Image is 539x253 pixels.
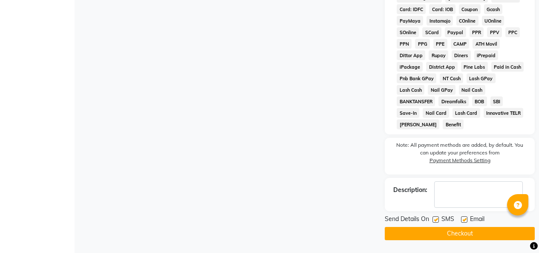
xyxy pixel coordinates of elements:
[451,39,470,49] span: CAMP
[429,157,490,164] label: Payment Methods Setting
[470,215,484,225] span: Email
[440,73,463,83] span: NT Cash
[452,50,471,60] span: Diners
[397,39,412,49] span: PPN
[397,85,424,95] span: Lash Cash
[490,96,503,106] span: SBI
[397,16,423,26] span: PayMaya
[429,50,448,60] span: Rupay
[393,141,526,168] label: Note: All payment methods are added, by default. You can update your preferences from
[473,39,500,49] span: ATH Movil
[426,62,458,72] span: District App
[441,215,454,225] span: SMS
[397,119,439,129] span: [PERSON_NAME]
[428,85,455,95] span: Nail GPay
[470,27,484,37] span: PPR
[467,73,496,83] span: Lash GPay
[474,50,499,60] span: iPrepaid
[472,96,487,106] span: BOB
[385,215,429,225] span: Send Details On
[397,27,419,37] span: SOnline
[453,108,480,118] span: Lash Card
[459,4,481,14] span: Coupon
[423,108,449,118] span: Nail Card
[445,27,466,37] span: Paypal
[438,96,469,106] span: Dreamfolks
[397,73,436,83] span: Pnb Bank GPay
[397,108,419,118] span: Save-In
[443,119,464,129] span: Benefit
[484,4,503,14] span: Gcash
[482,16,504,26] span: UOnline
[491,62,524,72] span: Paid in Cash
[422,27,441,37] span: SCard
[461,62,488,72] span: Pine Labs
[415,39,430,49] span: PPG
[397,4,426,14] span: Card: IDFC
[459,85,485,95] span: Nail Cash
[456,16,478,26] span: COnline
[505,27,520,37] span: PPC
[484,108,524,118] span: Innovative TELR
[433,39,447,49] span: PPE
[385,227,535,240] button: Checkout
[427,16,453,26] span: Instamojo
[487,27,502,37] span: PPV
[397,62,423,72] span: iPackage
[397,50,425,60] span: Dittor App
[429,4,455,14] span: Card: IOB
[393,186,427,195] div: Description:
[397,96,435,106] span: BANKTANSFER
